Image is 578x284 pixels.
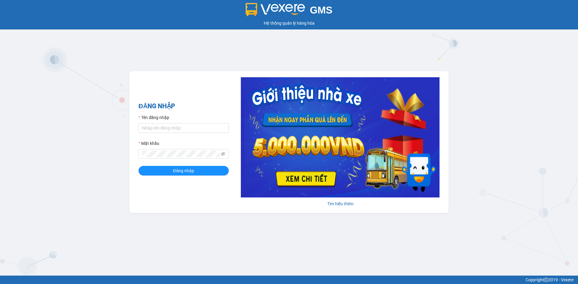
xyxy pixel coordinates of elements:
input: Tên đăng nhập [138,123,229,133]
label: Mật khẩu [138,140,159,147]
img: banner-0 [241,77,440,197]
div: Copyright 2019 - Vexere [5,276,573,283]
span: Đăng nhập [173,167,194,174]
h2: ĐĂNG NHẬP [138,101,229,111]
span: copyright [544,278,548,282]
a: GMS [246,9,333,14]
span: GMS [310,5,332,16]
div: Hệ thống quản lý hàng hóa [2,20,576,26]
img: logo 2 [246,3,305,16]
button: Đăng nhập [138,166,229,176]
label: Tên đăng nhập [138,114,169,121]
input: Mật khẩu [142,151,220,157]
span: eye-invisible [221,152,225,156]
div: Tìm hiểu thêm [241,200,440,207]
